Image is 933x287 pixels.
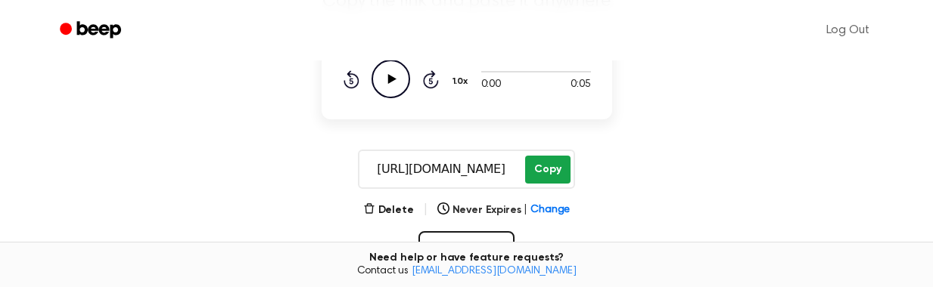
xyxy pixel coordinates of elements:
[412,266,577,276] a: [EMAIL_ADDRESS][DOMAIN_NAME]
[418,231,515,270] button: Record
[811,12,885,48] a: Log Out
[451,69,474,94] button: 1.0x
[423,201,428,219] span: |
[571,77,590,93] span: 0:05
[525,156,570,184] button: Copy
[524,202,527,218] span: |
[530,202,570,218] span: Change
[437,202,571,218] button: Never Expires|Change
[49,16,135,45] a: Beep
[9,265,924,279] span: Contact us
[481,77,501,93] span: 0:00
[363,202,414,218] button: Delete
